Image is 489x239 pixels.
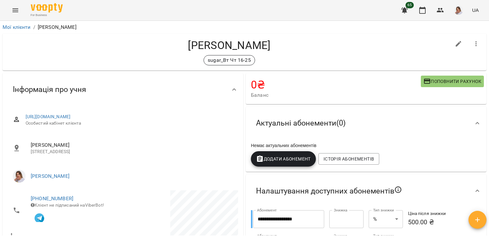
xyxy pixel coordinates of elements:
p: sugar_Вт Чт 16-25 [208,56,251,64]
div: % [369,210,403,228]
span: Баланс [251,91,421,99]
button: Menu [8,3,23,18]
div: Інформація про учня [3,73,243,106]
li: / [33,23,35,31]
a: Мої клієнти [3,24,31,30]
span: [PERSON_NAME] [31,141,233,149]
svg: Якщо не обрано жодного, клієнт зможе побачити всі публічні абонементи [394,186,402,194]
span: Актуальні абонементи ( 0 ) [256,118,346,128]
a: [PHONE_NUMBER] [31,195,73,202]
a: [URL][DOMAIN_NAME] [26,114,71,119]
span: Поповнити рахунок [423,78,481,85]
a: [PERSON_NAME] [31,173,69,179]
img: Voopty Logo [31,3,63,12]
span: UA [472,7,479,13]
span: For Business [31,13,63,17]
div: Немає актуальних абонементів [250,141,483,150]
button: UA [469,4,481,16]
button: Історія абонементів [318,153,379,165]
span: Клієнт не підписаний на ViberBot! [31,202,104,208]
h6: Ціна після знижки [408,210,462,217]
h4: [PERSON_NAME] [8,39,451,52]
div: sugar_Вт Чт 16-25 [204,55,255,65]
h6: 500.00 ₴ [408,217,462,227]
button: Клієнт підписаний на VooptyBot [31,209,48,226]
span: Додати Абонемент [256,155,311,163]
span: 65 [405,2,414,8]
div: Актуальні абонементи(0) [246,107,486,140]
span: Інформація про учня [13,85,86,95]
div: Налаштування доступних абонементів [246,174,486,208]
button: Поповнити рахунок [421,76,484,87]
img: Telegram [35,213,44,223]
img: Мартинець Оксана Геннадіївна [13,170,26,183]
p: [STREET_ADDRESS] [31,149,233,155]
img: d332a1c3318355be326c790ed3ba89f4.jpg [454,6,463,15]
p: [PERSON_NAME] [38,23,76,31]
nav: breadcrumb [3,23,486,31]
span: Особистий кабінет клієнта [26,120,233,127]
button: Додати Абонемент [251,151,316,167]
span: Налаштування доступних абонементів [256,186,402,196]
h4: 0 ₴ [251,78,421,91]
span: Історія абонементів [324,155,374,163]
